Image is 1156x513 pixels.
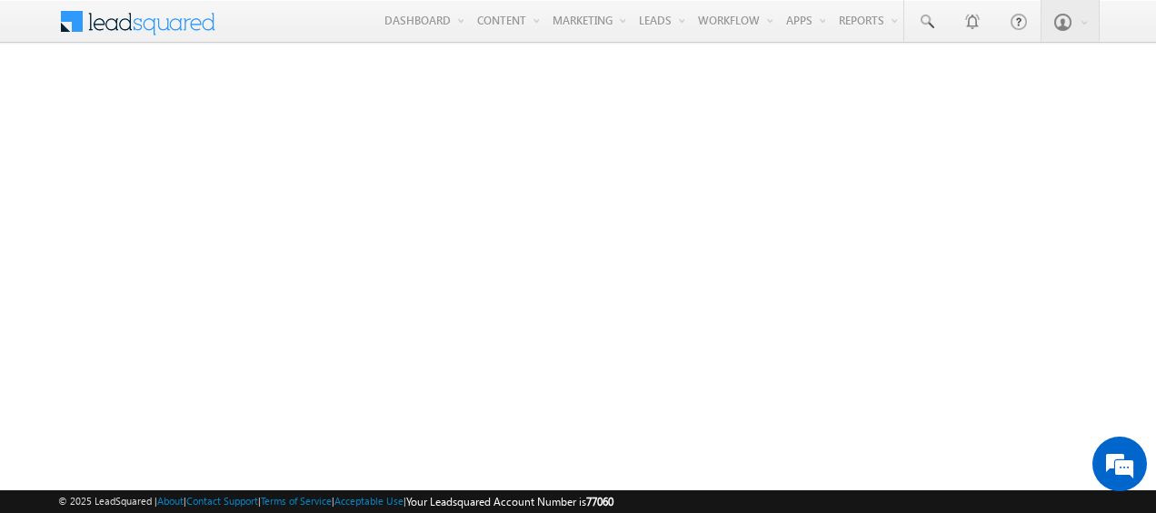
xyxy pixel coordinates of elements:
[586,495,613,508] span: 77060
[157,495,184,507] a: About
[186,495,258,507] a: Contact Support
[58,493,613,510] span: © 2025 LeadSquared | | | | |
[406,495,613,508] span: Your Leadsquared Account Number is
[261,495,332,507] a: Terms of Service
[334,495,404,507] a: Acceptable Use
